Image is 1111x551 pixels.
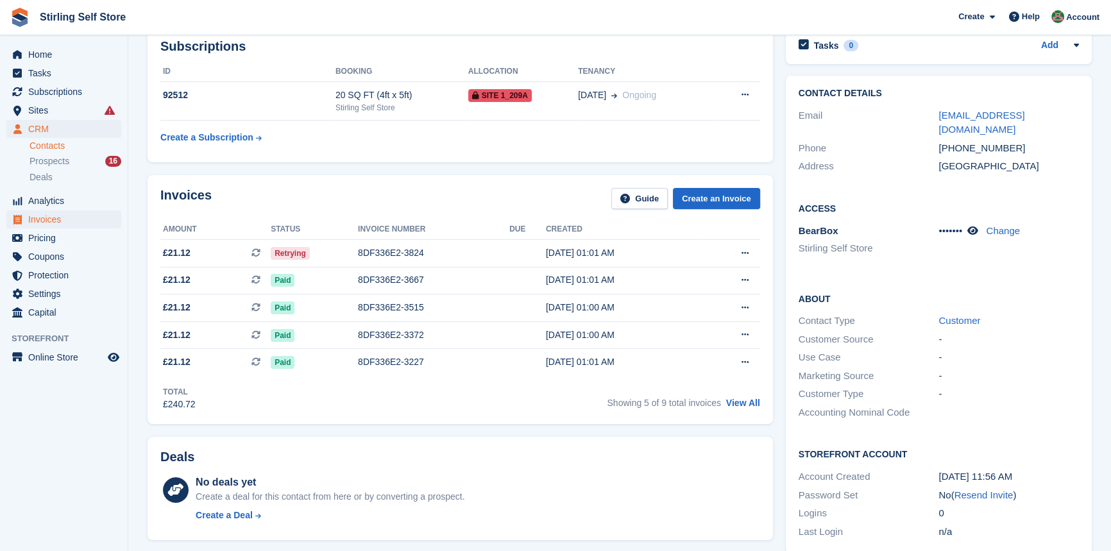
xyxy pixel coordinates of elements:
[28,64,105,82] span: Tasks
[799,108,939,137] div: Email
[799,89,1079,99] h2: Contact Details
[938,506,1079,521] div: 0
[938,315,980,326] a: Customer
[938,141,1079,156] div: [PHONE_NUMBER]
[358,219,509,240] th: Invoice number
[578,89,606,102] span: [DATE]
[196,509,253,522] div: Create a Deal
[30,155,69,167] span: Prospects
[28,303,105,321] span: Capital
[163,246,191,260] span: £21.12
[28,83,105,101] span: Subscriptions
[509,219,546,240] th: Due
[6,46,121,64] a: menu
[160,39,760,54] h2: Subscriptions
[28,46,105,64] span: Home
[271,301,294,314] span: Paid
[196,490,464,504] div: Create a deal for this contact from here or by converting a prospect.
[799,332,939,347] div: Customer Source
[844,40,858,51] div: 0
[546,246,700,260] div: [DATE] 01:01 AM
[163,398,196,411] div: £240.72
[1041,38,1058,53] a: Add
[28,192,105,210] span: Analytics
[6,285,121,303] a: menu
[468,89,532,102] span: Site 1_209A
[938,525,1079,539] div: n/a
[28,229,105,247] span: Pricing
[799,369,939,384] div: Marketing Source
[938,488,1079,503] div: No
[28,248,105,266] span: Coupons
[799,350,939,365] div: Use Case
[271,219,358,240] th: Status
[358,301,509,314] div: 8DF336E2-3515
[938,332,1079,347] div: -
[6,83,121,101] a: menu
[938,110,1024,135] a: [EMAIL_ADDRESS][DOMAIN_NAME]
[160,126,262,149] a: Create a Subscription
[578,62,713,82] th: Tenancy
[358,328,509,342] div: 8DF336E2-3372
[546,273,700,287] div: [DATE] 01:01 AM
[622,90,656,100] span: Ongoing
[271,356,294,369] span: Paid
[28,285,105,303] span: Settings
[799,225,838,236] span: BearBox
[607,398,720,408] span: Showing 5 of 9 total invoices
[546,355,700,369] div: [DATE] 01:01 AM
[335,89,468,102] div: 20 SQ FT (4ft x 5ft)
[358,355,509,369] div: 8DF336E2-3227
[271,247,310,260] span: Retrying
[28,210,105,228] span: Invoices
[546,301,700,314] div: [DATE] 01:00 AM
[799,488,939,503] div: Password Set
[546,328,700,342] div: [DATE] 01:00 AM
[938,350,1079,365] div: -
[986,225,1020,236] a: Change
[163,328,191,342] span: £21.12
[358,273,509,287] div: 8DF336E2-3667
[28,120,105,138] span: CRM
[6,64,121,82] a: menu
[28,348,105,366] span: Online Store
[799,387,939,402] div: Customer Type
[6,229,121,247] a: menu
[951,489,1017,500] span: ( )
[160,89,335,102] div: 92512
[799,201,1079,214] h2: Access
[6,348,121,366] a: menu
[335,62,468,82] th: Booking
[954,489,1013,500] a: Resend Invite
[35,6,131,28] a: Stirling Self Store
[799,159,939,174] div: Address
[1066,11,1099,24] span: Account
[6,101,121,119] a: menu
[799,525,939,539] div: Last Login
[160,450,194,464] h2: Deals
[799,314,939,328] div: Contact Type
[196,509,464,522] a: Create a Deal
[271,329,294,342] span: Paid
[6,303,121,321] a: menu
[6,210,121,228] a: menu
[799,241,939,256] li: Stirling Self Store
[163,355,191,369] span: £21.12
[468,62,578,82] th: Allocation
[799,141,939,156] div: Phone
[958,10,984,23] span: Create
[28,266,105,284] span: Protection
[611,188,668,209] a: Guide
[546,219,700,240] th: Created
[28,101,105,119] span: Sites
[799,470,939,484] div: Account Created
[160,219,271,240] th: Amount
[163,386,196,398] div: Total
[163,273,191,287] span: £21.12
[673,188,760,209] a: Create an Invoice
[6,248,121,266] a: menu
[938,470,1079,484] div: [DATE] 11:56 AM
[30,171,53,183] span: Deals
[358,246,509,260] div: 8DF336E2-3824
[160,62,335,82] th: ID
